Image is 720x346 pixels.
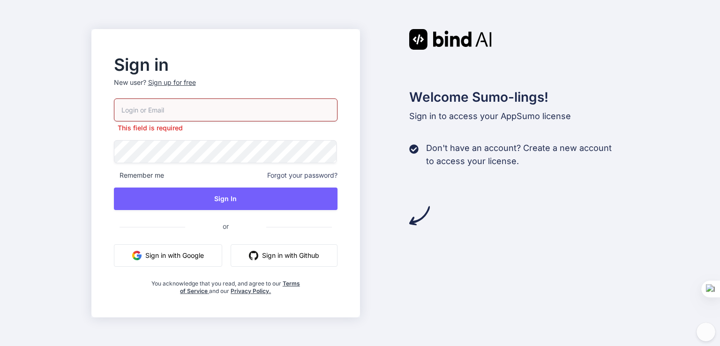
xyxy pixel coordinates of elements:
div: You acknowledge that you read, and agree to our and our [151,274,300,295]
img: google [132,251,142,260]
button: Sign In [114,188,338,210]
p: This field is required [114,123,338,133]
img: Bind AI logo [409,29,492,50]
p: Don't have an account? Create a new account to access your license. [426,142,612,168]
span: Forgot your password? [267,171,337,180]
input: Login or Email [114,98,338,121]
button: Sign in with Github [231,244,337,267]
a: Privacy Policy. [231,287,271,294]
span: or [185,215,266,238]
a: Terms of Service [180,280,300,294]
span: Remember me [114,171,164,180]
button: Sign in with Google [114,244,222,267]
img: github [249,251,258,260]
img: arrow [409,205,430,226]
p: Sign in to access your AppSumo license [409,110,629,123]
div: Sign up for free [148,78,196,87]
h2: Welcome Sumo-lings! [409,87,629,107]
p: New user? [114,78,338,98]
h2: Sign in [114,57,338,72]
